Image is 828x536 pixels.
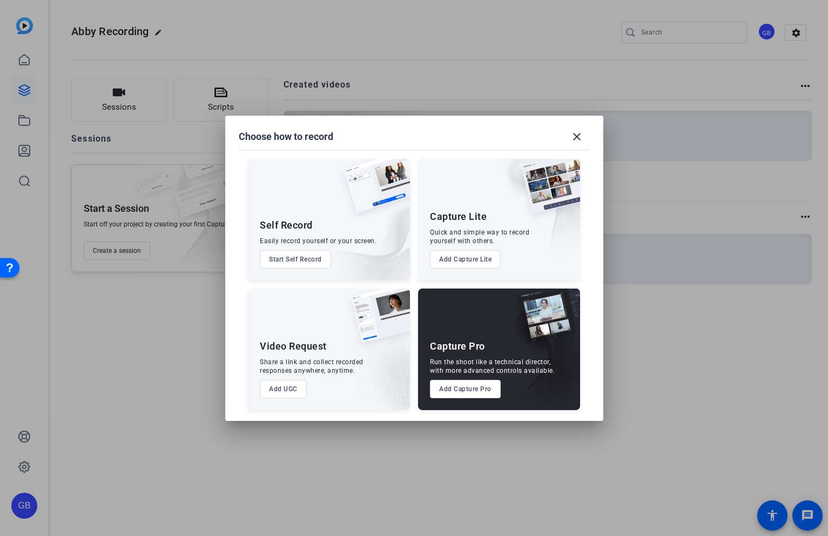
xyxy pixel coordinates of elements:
[509,289,580,354] img: capture-pro.png
[239,130,333,143] h1: Choose how to record
[260,358,363,375] div: Share a link and collect recorded responses anywhere, anytime.
[430,250,501,269] button: Add Capture Lite
[500,302,580,410] img: embarkstudio-capture-pro.png
[260,380,307,398] button: Add UGC
[570,130,583,143] mat-icon: close
[260,250,331,269] button: Start Self Record
[430,228,529,245] div: Quick and simple way to record yourself with others.
[430,210,487,223] div: Capture Lite
[347,322,410,410] img: embarkstudio-ugc-content.png
[430,340,485,353] div: Capture Pro
[260,219,313,232] div: Self Record
[430,358,555,375] div: Run the shoot like a technical director, with more advanced controls available.
[335,159,410,224] img: self-record.png
[260,340,327,353] div: Video Request
[343,289,410,354] img: ugc-content.png
[316,182,410,280] img: embarkstudio-self-record.png
[483,159,580,267] img: embarkstudio-capture-lite.png
[430,380,501,398] button: Add Capture Pro
[513,159,580,225] img: capture-lite.png
[260,237,376,245] div: Easily record yourself or your screen.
